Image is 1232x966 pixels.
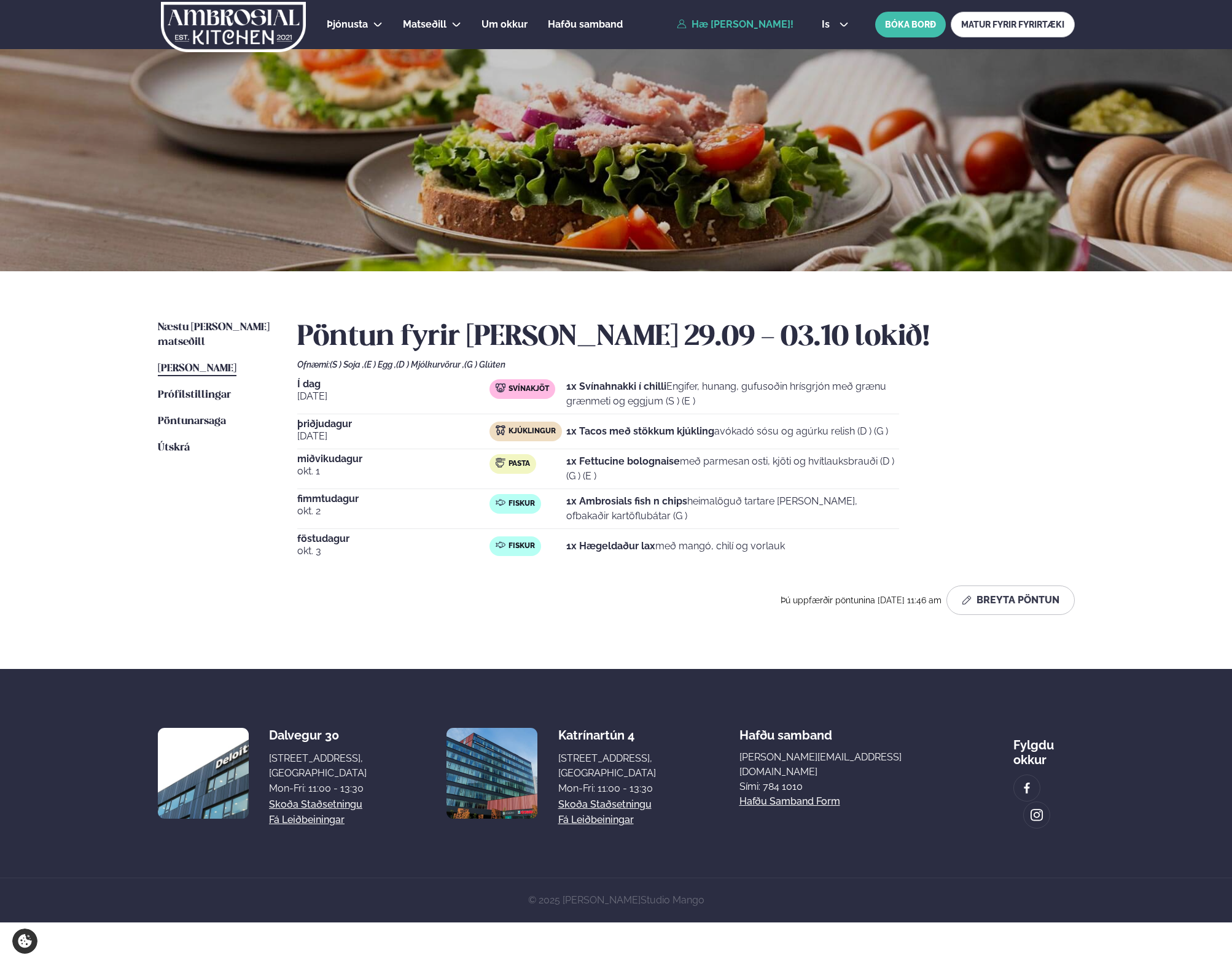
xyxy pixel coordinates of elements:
[496,425,505,435] img: chicken.svg
[1013,728,1074,767] div: Fylgdu okkur
[641,894,704,906] a: Studio Mango
[158,441,190,455] a: Útskrá
[464,360,505,369] span: (G ) Glúten
[566,540,655,552] strong: 1x Hægeldaður lax
[566,425,714,437] strong: 1x Tacos með stökkum kjúkling
[396,360,464,369] span: (D ) Mjólkurvörur ,
[509,541,535,551] span: Fiskur
[739,718,832,743] span: Hafðu samband
[158,388,231,403] a: Prófílstillingar
[496,540,505,550] img: fish.svg
[509,459,530,469] span: Pasta
[566,379,899,409] p: Engifer, hunang, gufusoðin hrísgrjón með grænu grænmeti og eggjum (S ) (E )
[297,454,489,464] span: miðvikudagur
[297,360,1075,369] div: Ofnæmi:
[558,813,634,827] a: Fá leiðbeiningar
[739,750,930,779] a: [PERSON_NAME][EMAIL_ADDRESS][DOMAIN_NAME]
[496,383,505,393] img: pork.svg
[822,20,833,29] span: is
[158,320,273,350] a: Næstu [PERSON_NAME] matseðill
[566,454,899,484] p: með parmesan osti, kjöti og hvítlauksbrauði (D ) (G ) (E )
[297,419,489,429] span: þriðjudagur
[566,495,687,507] strong: 1x Ambrosials fish n chips
[509,499,535,509] span: Fiskur
[297,464,489,479] span: okt. 1
[566,494,899,524] p: heimalöguð tartare [PERSON_NAME], ofbakaðir kartöflubátar (G )
[158,442,190,453] span: Útskrá
[739,794,840,809] a: Hafðu samband form
[739,779,930,794] p: Sími: 784 1010
[566,539,785,554] p: með mangó, chilí og vorlauk
[297,494,489,504] span: fimmtudagur
[158,728,249,819] img: image alt
[297,320,1075,355] h2: Pöntun fyrir [PERSON_NAME] 29.09 - 03.10 lokið!
[446,728,537,819] img: image alt
[158,390,231,400] span: Prófílstillingar
[481,18,528,30] span: Um okkur
[269,751,367,781] div: [STREET_ADDRESS], [GEOGRAPHIC_DATA]
[496,458,505,468] img: pasta.svg
[330,360,364,369] span: (S ) Soja ,
[558,781,656,796] div: Mon-Fri: 11:00 - 13:30
[269,797,362,812] a: Skoða staðsetningu
[297,534,489,544] span: föstudagur
[558,728,656,743] div: Katrínartún 4
[548,17,623,32] a: Hafðu samband
[1030,808,1043,822] img: image alt
[403,17,446,32] a: Matseðill
[509,384,549,394] span: Svínakjöt
[496,498,505,508] img: fish.svg
[12,929,37,954] a: Cookie settings
[509,427,556,436] span: Kjúklingur
[327,17,368,32] a: Þjónusta
[297,504,489,519] span: okt. 2
[558,797,652,812] a: Skoða staðsetningu
[812,20,858,29] button: is
[158,414,226,429] a: Pöntunarsaga
[269,728,367,743] div: Dalvegur 30
[875,12,946,37] button: BÓKA BORÐ
[481,17,528,32] a: Um okkur
[403,18,446,30] span: Matseðill
[548,18,623,30] span: Hafðu samband
[1014,775,1040,801] a: image alt
[1020,781,1034,795] img: image alt
[269,813,345,827] a: Fá leiðbeiningar
[364,360,396,369] span: (E ) Egg ,
[327,18,368,30] span: Þjónusta
[297,544,489,558] span: okt. 3
[566,424,888,439] p: avókadó sósu og agúrku relish (D ) (G )
[269,781,367,796] div: Mon-Fri: 11:00 - 13:30
[566,455,680,467] strong: 1x Fettucine bolognaise
[160,2,307,52] img: logo
[781,595,942,605] span: Þú uppfærðir pöntunina [DATE] 11:46 am
[677,19,793,30] a: Hæ [PERSON_NAME]!
[1024,802,1050,828] a: image alt
[558,751,656,781] div: [STREET_ADDRESS], [GEOGRAPHIC_DATA]
[566,381,666,392] strong: 1x Svínahnakki í chilli
[297,429,489,444] span: [DATE]
[297,389,489,404] span: [DATE]
[297,379,489,389] span: Í dag
[158,322,270,347] span: Næstu [PERSON_NAME] matseðill
[946,585,1075,615] button: Breyta Pöntun
[528,894,704,906] span: © 2025 [PERSON_NAME]
[951,12,1075,37] a: MATUR FYRIR FYRIRTÆKI
[158,361,236,376] a: [PERSON_NAME]
[158,416,226,427] span: Pöntunarsaga
[158,363,236,374] span: [PERSON_NAME]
